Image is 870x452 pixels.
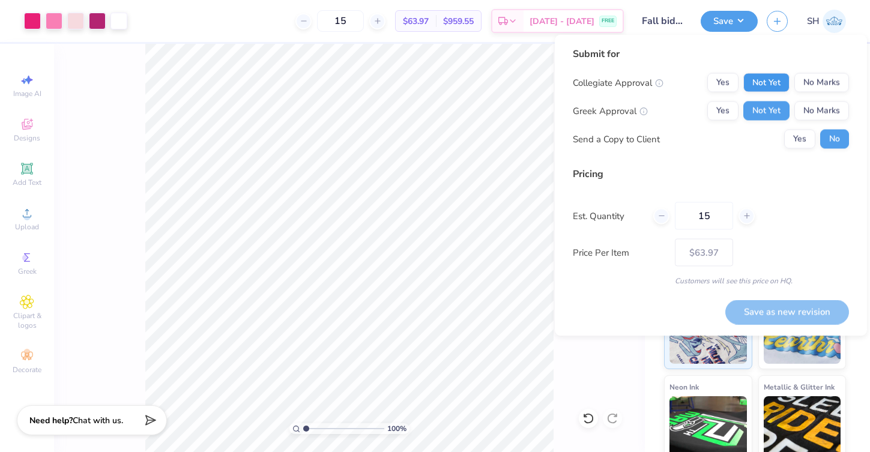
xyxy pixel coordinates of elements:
[13,365,41,375] span: Decorate
[707,73,739,92] button: Yes
[403,15,429,28] span: $63.97
[820,130,849,149] button: No
[602,17,614,25] span: FREE
[18,267,37,276] span: Greek
[15,222,39,232] span: Upload
[794,73,849,92] button: No Marks
[6,311,48,330] span: Clipart & logos
[675,202,733,230] input: – –
[794,101,849,121] button: No Marks
[573,76,663,89] div: Collegiate Approval
[573,104,648,118] div: Greek Approval
[573,132,660,146] div: Send a Copy to Client
[29,415,73,426] strong: Need help?
[573,47,849,61] div: Submit for
[14,133,40,143] span: Designs
[823,10,846,33] img: Sofia Hristidis
[73,415,123,426] span: Chat with us.
[807,14,820,28] span: SH
[573,246,666,259] label: Price Per Item
[784,130,815,149] button: Yes
[13,89,41,98] span: Image AI
[633,9,692,33] input: Untitled Design
[701,11,758,32] button: Save
[387,423,406,434] span: 100 %
[707,101,739,121] button: Yes
[743,73,790,92] button: Not Yet
[13,178,41,187] span: Add Text
[530,15,594,28] span: [DATE] - [DATE]
[743,101,790,121] button: Not Yet
[573,276,849,286] div: Customers will see this price on HQ.
[669,381,699,393] span: Neon Ink
[764,381,835,393] span: Metallic & Glitter Ink
[317,10,364,32] input: – –
[573,167,849,181] div: Pricing
[807,10,846,33] a: SH
[573,209,644,223] label: Est. Quantity
[443,15,474,28] span: $959.55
